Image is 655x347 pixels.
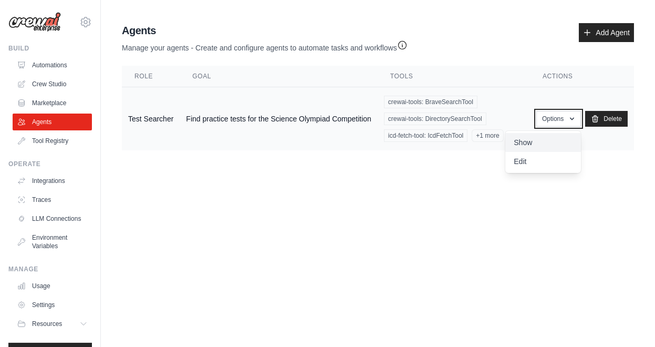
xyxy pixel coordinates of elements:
[384,129,467,142] span: icd-fetch-tool: IcdFetchTool
[122,87,180,151] td: Test Searcher
[384,96,477,108] span: crewai-tools: BraveSearchTool
[13,229,92,254] a: Environment Variables
[378,66,530,87] th: Tools
[505,152,581,171] a: Edit
[472,129,503,142] span: +1 more
[122,66,180,87] th: Role
[180,66,378,87] th: Goal
[122,38,408,53] p: Manage your agents - Create and configure agents to automate tasks and workflows
[13,278,92,294] a: Usage
[13,210,92,227] a: LLM Connections
[585,111,628,127] a: Delete
[384,113,486,125] span: crewai-tools: DirectorySearchTool
[579,23,634,42] a: Add Agent
[13,315,92,332] button: Resources
[180,87,378,151] td: Find practice tests for the Science Olympiad Competition
[13,114,92,130] a: Agents
[8,12,61,32] img: Logo
[13,191,92,208] a: Traces
[13,57,92,74] a: Automations
[13,172,92,189] a: Integrations
[13,132,92,149] a: Tool Registry
[122,23,408,38] h2: Agents
[13,95,92,111] a: Marketplace
[8,44,92,53] div: Build
[32,320,62,328] span: Resources
[536,111,581,127] button: Options
[8,160,92,168] div: Operate
[13,297,92,313] a: Settings
[8,265,92,273] div: Manage
[13,76,92,93] a: Crew Studio
[505,133,581,152] a: Show
[530,66,634,87] th: Actions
